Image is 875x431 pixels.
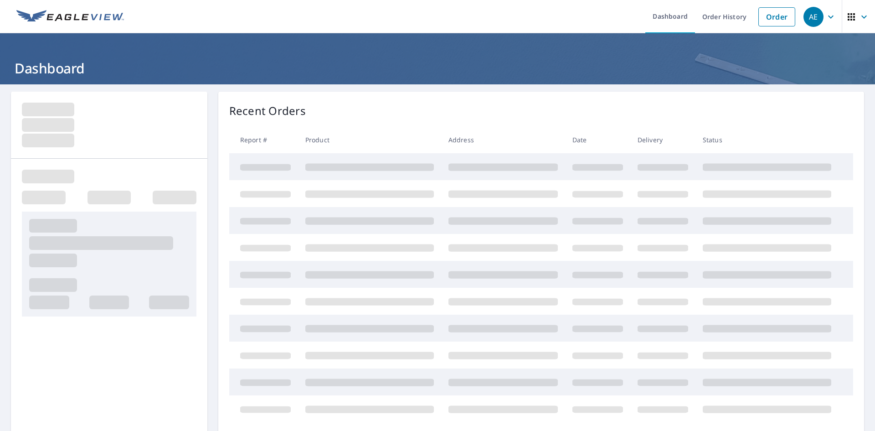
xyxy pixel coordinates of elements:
div: AE [803,7,824,27]
img: EV Logo [16,10,124,24]
p: Recent Orders [229,103,306,119]
th: Report # [229,126,298,153]
th: Status [695,126,839,153]
th: Date [565,126,630,153]
th: Delivery [630,126,695,153]
a: Order [758,7,795,26]
h1: Dashboard [11,59,864,78]
th: Address [441,126,565,153]
th: Product [298,126,441,153]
